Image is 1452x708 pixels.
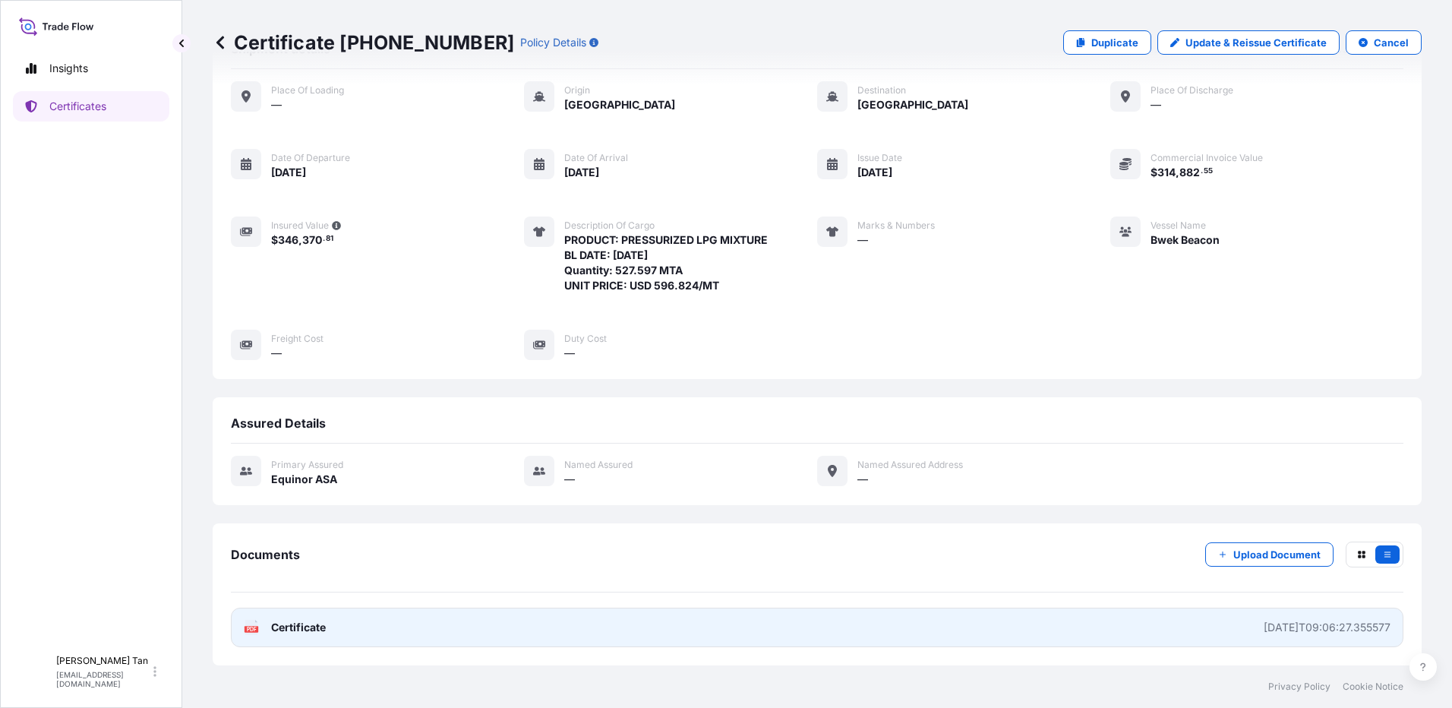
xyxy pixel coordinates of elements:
[1201,169,1203,174] span: .
[564,97,675,112] span: [GEOGRAPHIC_DATA]
[1091,35,1138,50] p: Duplicate
[857,459,963,471] span: Named Assured Address
[1185,35,1327,50] p: Update & Reissue Certificate
[1374,35,1409,50] p: Cancel
[857,232,868,248] span: —
[1233,547,1321,562] p: Upload Document
[1343,681,1403,693] a: Cookie Notice
[13,91,169,122] a: Certificates
[564,346,575,361] span: —
[49,61,88,76] p: Insights
[1151,97,1161,112] span: —
[1268,681,1330,693] a: Privacy Policy
[271,152,350,164] span: Date of departure
[857,97,968,112] span: [GEOGRAPHIC_DATA]
[564,459,633,471] span: Named Assured
[298,235,302,245] span: ,
[13,53,169,84] a: Insights
[271,220,329,232] span: Insured Value
[326,236,333,242] span: 81
[1264,620,1390,635] div: [DATE]T09:06:27.355577
[1205,542,1334,567] button: Upload Document
[564,232,768,293] span: PRODUCT: PRESSURIZED LPG MIXTURE BL DATE: [DATE] Quantity: 527.597 MTA UNIT PRICE: USD 596.824/MT
[1157,167,1176,178] span: 314
[564,84,590,96] span: Origin
[1151,220,1206,232] span: Vessel Name
[323,236,325,242] span: .
[1151,84,1233,96] span: Place of discharge
[564,220,655,232] span: Description of cargo
[271,459,343,471] span: Primary assured
[271,97,282,112] span: —
[564,165,599,180] span: [DATE]
[271,472,337,487] span: Equinor ASA
[564,472,575,487] span: —
[564,333,607,345] span: Duty Cost
[857,152,902,164] span: Issue Date
[271,620,326,635] span: Certificate
[1179,167,1200,178] span: 882
[857,220,935,232] span: Marks & Numbers
[231,547,300,562] span: Documents
[23,664,47,679] span: SLL
[247,627,257,632] text: PDF
[1151,167,1157,178] span: $
[271,235,278,245] span: $
[1151,232,1220,248] span: Bwek Beacon
[271,84,344,96] span: Place of Loading
[857,472,868,487] span: —
[1157,30,1340,55] a: Update & Reissue Certificate
[271,165,306,180] span: [DATE]
[56,655,150,667] p: [PERSON_NAME] Tan
[564,152,628,164] span: Date of arrival
[278,235,298,245] span: 346
[56,670,150,688] p: [EMAIL_ADDRESS][DOMAIN_NAME]
[1346,30,1422,55] button: Cancel
[271,346,282,361] span: —
[49,99,106,114] p: Certificates
[231,608,1403,647] a: PDFCertificate[DATE]T09:06:27.355577
[1204,169,1213,174] span: 55
[520,35,586,50] p: Policy Details
[271,333,324,345] span: Freight Cost
[1151,152,1263,164] span: Commercial Invoice Value
[857,84,906,96] span: Destination
[857,165,892,180] span: [DATE]
[231,416,326,431] span: Assured Details
[302,235,322,245] span: 370
[1063,30,1151,55] a: Duplicate
[213,30,514,55] p: Certificate [PHONE_NUMBER]
[1176,167,1179,178] span: ,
